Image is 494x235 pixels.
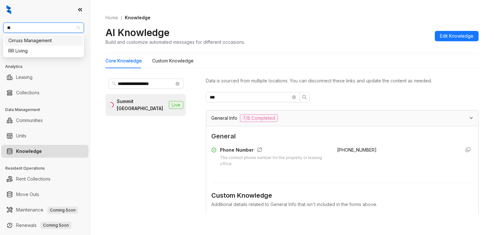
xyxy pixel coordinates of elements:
a: Home [104,14,119,21]
div: Cirruss Management [8,37,79,44]
div: RR Living [5,46,83,56]
li: Move Outs [1,188,88,201]
div: Custom Knowledge [211,191,473,201]
li: Units [1,129,88,142]
span: Coming Soon [41,222,71,229]
div: Phone Number [220,146,329,155]
li: Knowledge [1,145,88,158]
span: Coming Soon [47,207,78,214]
div: General Info7/8 Completed [206,110,478,126]
div: Summit [GEOGRAPHIC_DATA] [117,98,166,112]
h3: Analytics [5,64,90,70]
li: Rent Collections [1,173,88,185]
span: search [112,81,116,86]
li: Leads [1,43,88,56]
h3: Resident Operations [5,165,90,171]
span: [PHONE_NUMBER] [337,147,377,153]
li: / [121,14,122,21]
a: Collections [16,86,40,99]
div: The contact phone number for the property or leasing office. [220,155,329,167]
span: 7/8 Completed [240,114,278,122]
span: close-circle [292,95,296,99]
a: Move Outs [16,188,39,201]
img: logo [6,5,11,14]
div: Data is sourced from multiple locations. You can disconnect these links and update the content as... [206,77,479,84]
li: Communities [1,114,88,127]
span: Edit Knowledge [440,33,473,40]
a: Units [16,129,26,142]
div: RR Living [8,47,79,54]
span: close-circle [176,82,179,86]
div: Build and customize automated messages for different occasions. [105,39,245,45]
button: Edit Knowledge [435,31,479,41]
span: General Info [211,115,237,122]
a: Communities [16,114,43,127]
h3: Data Management [5,107,90,113]
a: Leasing [16,71,32,84]
div: Custom Knowledge [152,57,194,64]
li: Leasing [1,71,88,84]
div: Core Knowledge [105,57,142,64]
a: RenewalsComing Soon [16,219,71,232]
a: Knowledge [16,145,42,158]
li: Renewals [1,219,88,232]
div: Additional details related to General Info that isn't included in the forms above. [211,201,473,208]
span: General [211,131,473,141]
div: Cirruss Management [5,35,83,46]
li: Maintenance [1,203,88,216]
span: expanded [469,116,473,120]
h2: AI Knowledge [105,26,169,39]
span: Live [169,101,183,109]
li: Collections [1,86,88,99]
a: Rent Collections [16,173,50,185]
span: Knowledge [125,15,151,20]
span: search [302,95,307,100]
